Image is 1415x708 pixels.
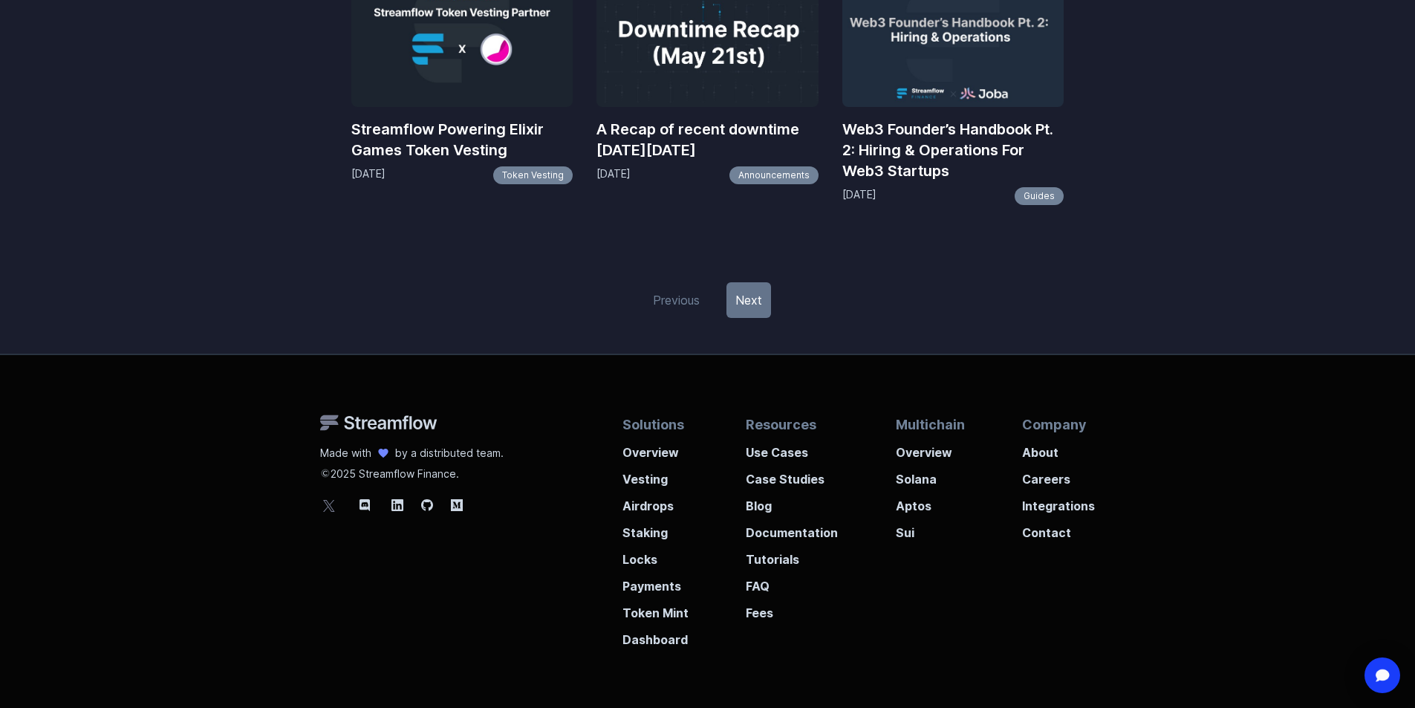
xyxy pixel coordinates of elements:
[622,622,689,649] a: Dashboard
[622,435,689,461] a: Overview
[746,595,838,622] a: Fees
[644,282,709,318] span: Previous
[1364,657,1400,693] div: Open Intercom Messenger
[596,119,819,160] a: A Recap of recent downtime [DATE][DATE]
[596,166,631,184] p: [DATE]
[1022,515,1095,542] a: Contact
[320,461,504,481] p: 2025 Streamflow Finance.
[729,166,819,184] a: Announcements
[746,542,838,568] a: Tutorials
[622,461,689,488] a: Vesting
[746,568,838,595] a: FAQ
[746,435,838,461] a: Use Cases
[395,446,504,461] p: by a distributed team.
[896,435,965,461] a: Overview
[896,488,965,515] a: Aptos
[622,542,689,568] a: Locks
[726,282,771,318] a: Next
[896,461,965,488] a: Solana
[320,446,371,461] p: Made with
[746,515,838,542] a: Documentation
[746,415,838,435] p: Resources
[351,166,386,184] p: [DATE]
[493,166,573,184] a: Token Vesting
[1022,435,1095,461] a: About
[746,461,838,488] a: Case Studies
[622,595,689,622] a: Token Mint
[746,488,838,515] a: Blog
[896,515,965,542] a: Sui
[622,515,689,542] a: Staking
[842,119,1064,181] a: Web3 Founder’s Handbook Pt. 2: Hiring & Operations For Web3 Startups
[1022,488,1095,515] a: Integrations
[896,415,965,435] p: Multichain
[622,568,689,595] a: Payments
[351,119,573,160] a: Streamflow Powering Elixir Games Token Vesting
[1015,187,1064,205] a: Guides
[1022,415,1095,435] p: Company
[622,488,689,515] a: Airdrops
[842,187,876,205] p: [DATE]
[320,415,437,431] img: Streamflow Logo
[1022,461,1095,488] a: Careers
[622,415,689,435] p: Solutions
